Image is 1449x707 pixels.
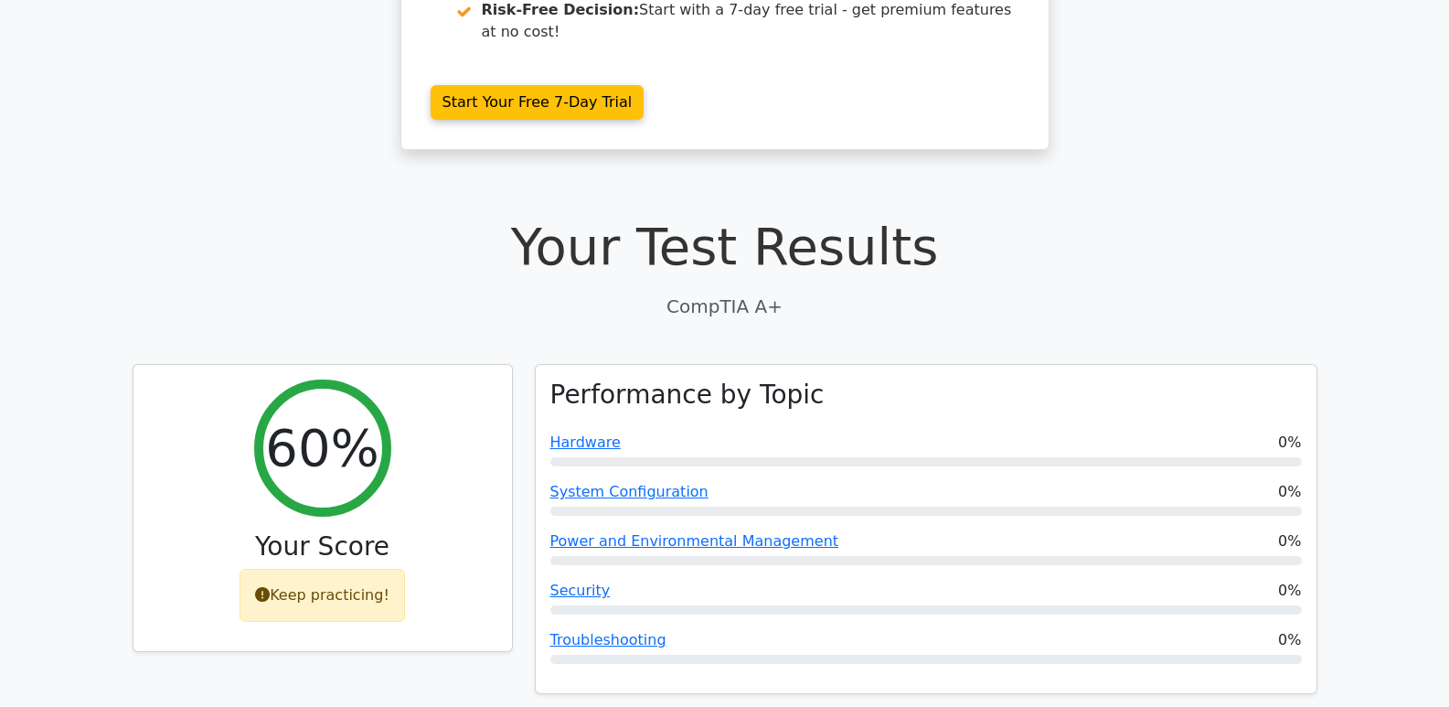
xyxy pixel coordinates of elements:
[431,85,645,120] a: Start Your Free 7-Day Trial
[550,434,621,451] a: Hardware
[1278,580,1301,602] span: 0%
[240,569,405,622] div: Keep practicing!
[133,293,1317,320] p: CompTIA A+
[1278,481,1301,503] span: 0%
[550,582,611,599] a: Security
[1278,432,1301,454] span: 0%
[550,483,709,500] a: System Configuration
[265,417,378,478] h2: 60%
[550,631,666,648] a: Troubleshooting
[550,380,825,411] h3: Performance by Topic
[133,216,1317,277] h1: Your Test Results
[1278,629,1301,651] span: 0%
[148,531,497,562] h3: Your Score
[550,532,839,550] a: Power and Environmental Management
[1278,530,1301,552] span: 0%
